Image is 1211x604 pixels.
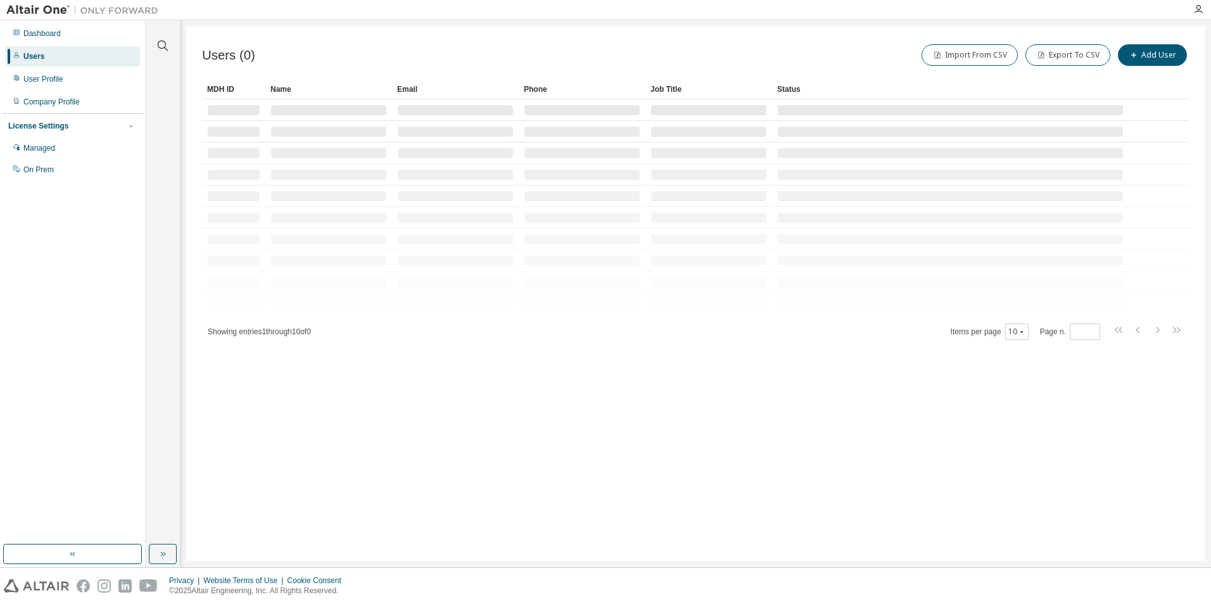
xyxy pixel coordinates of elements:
[777,79,1124,99] div: Status
[208,327,311,336] span: Showing entries 1 through 10 of 0
[1118,44,1187,66] button: Add User
[23,51,44,61] div: Users
[98,579,111,593] img: instagram.svg
[951,324,1029,340] span: Items per page
[139,579,158,593] img: youtube.svg
[270,79,387,99] div: Name
[4,579,69,593] img: altair_logo.svg
[287,576,348,586] div: Cookie Consent
[169,586,349,596] p: © 2025 Altair Engineering, Inc. All Rights Reserved.
[118,579,132,593] img: linkedin.svg
[524,79,640,99] div: Phone
[23,28,61,39] div: Dashboard
[1040,324,1100,340] span: Page n.
[202,48,255,63] span: Users (0)
[6,4,165,16] img: Altair One
[77,579,90,593] img: facebook.svg
[23,165,54,175] div: On Prem
[397,79,514,99] div: Email
[23,74,63,84] div: User Profile
[23,97,80,107] div: Company Profile
[1025,44,1110,66] button: Export To CSV
[169,576,203,586] div: Privacy
[207,79,260,99] div: MDH ID
[922,44,1018,66] button: Import From CSV
[1008,327,1025,337] button: 10
[8,121,68,131] div: License Settings
[650,79,767,99] div: Job Title
[203,576,287,586] div: Website Terms of Use
[23,143,55,153] div: Managed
